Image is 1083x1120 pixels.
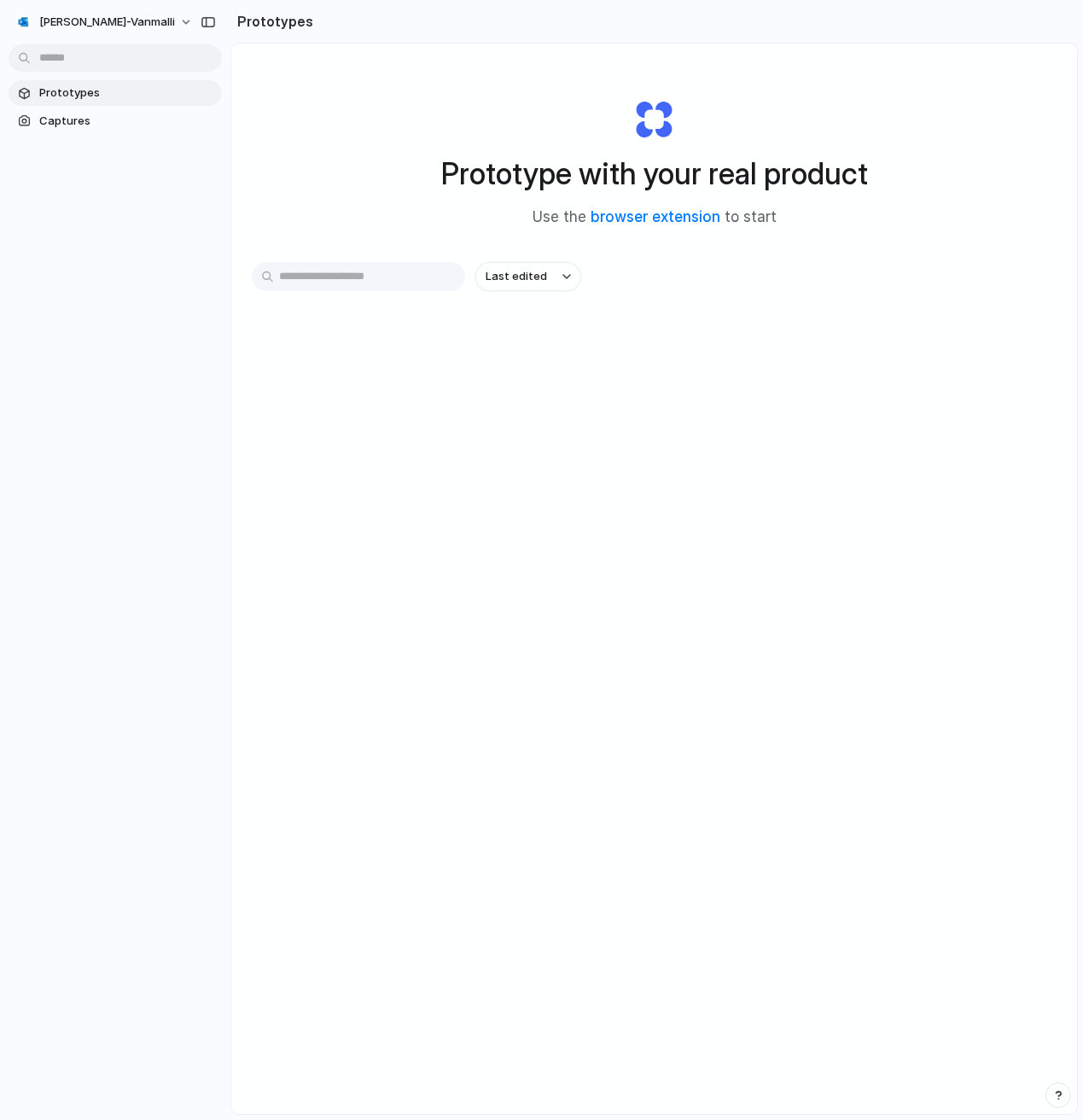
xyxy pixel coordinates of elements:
[9,9,201,36] button: [PERSON_NAME]-vanmalli
[9,80,222,106] a: Prototypes
[39,113,215,130] span: Captures
[39,14,175,31] span: [PERSON_NAME]-vanmalli
[475,262,581,291] button: Last edited
[230,11,313,32] h2: Prototypes
[9,108,222,134] a: Captures
[533,207,777,229] span: Use the to start
[39,85,215,102] span: Prototypes
[591,208,720,225] a: browser extension
[486,268,547,285] span: Last edited
[441,151,868,196] h1: Prototype with your real product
